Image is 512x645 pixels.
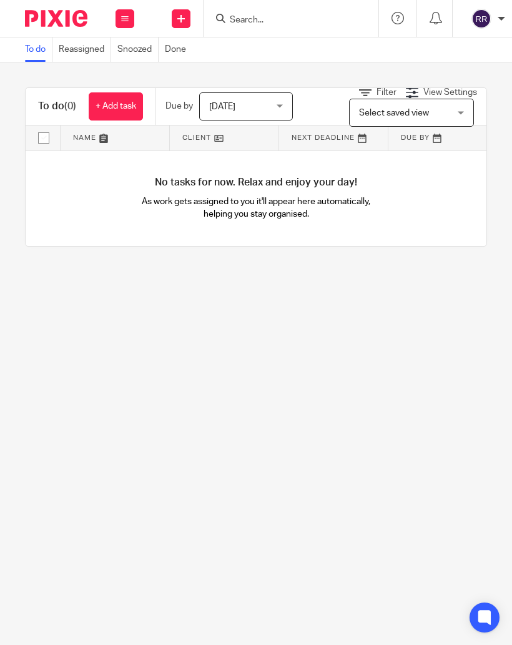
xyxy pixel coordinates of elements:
[59,37,111,62] a: Reassigned
[64,101,76,111] span: (0)
[359,109,429,117] span: Select saved view
[165,100,193,112] p: Due by
[89,92,143,121] a: + Add task
[377,88,396,97] span: Filter
[209,102,235,111] span: [DATE]
[26,176,486,189] h4: No tasks for now. Relax and enjoy your day!
[165,37,192,62] a: Done
[141,195,372,221] p: As work gets assigned to you it'll appear here automatically, helping you stay organised.
[38,100,76,113] h1: To do
[117,37,159,62] a: Snoozed
[423,88,477,97] span: View Settings
[471,9,491,29] img: svg%3E
[25,37,52,62] a: To do
[25,10,87,27] img: Pixie
[229,15,341,26] input: Search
